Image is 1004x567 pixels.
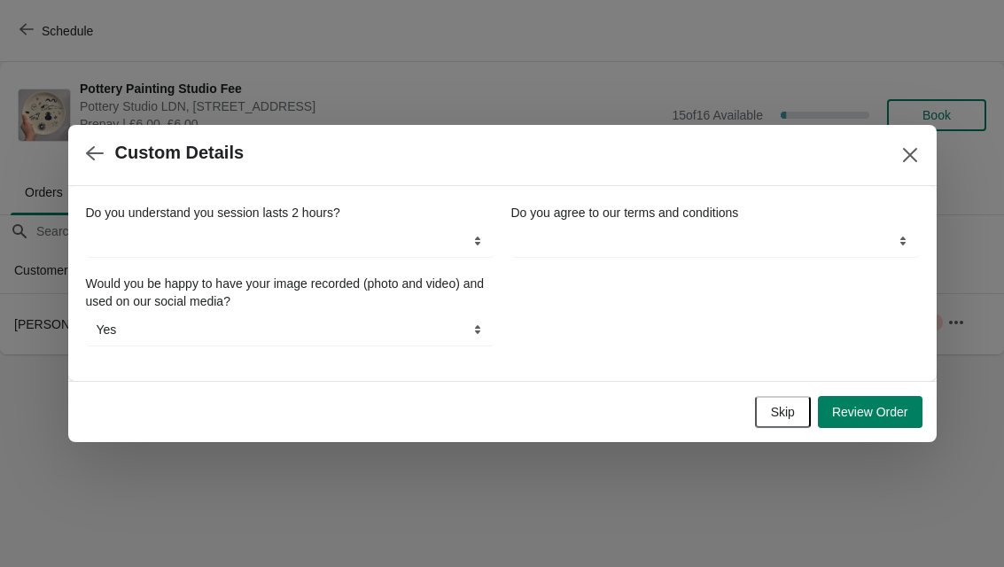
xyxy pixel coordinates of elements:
[755,396,811,428] button: Skip
[894,139,926,171] button: Close
[818,396,922,428] button: Review Order
[86,204,340,221] label: Do you understand you session lasts 2 hours?
[771,405,795,419] span: Skip
[115,143,245,163] h2: Custom Details
[86,275,494,310] label: Would you be happy to have your image recorded (photo and video) and used on our social media?
[832,405,908,419] span: Review Order
[511,204,739,221] label: Do you agree to our terms and conditions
